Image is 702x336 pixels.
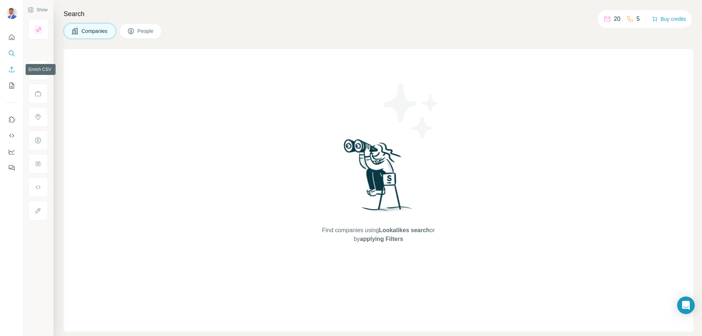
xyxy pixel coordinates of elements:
span: applying Filters [360,236,403,242]
button: Dashboard [6,145,18,158]
button: My lists [6,79,18,92]
img: Surfe Illustration - Woman searching with binoculars [340,137,416,219]
p: 20 [614,15,620,23]
img: Avatar [6,7,18,19]
button: Show [23,4,53,15]
button: Enrich CSV [6,63,18,76]
button: Search [6,47,18,60]
span: People [137,27,154,35]
p: 5 [637,15,640,23]
span: Companies [82,27,108,35]
span: Find companies using or by [320,226,437,243]
button: Feedback [6,161,18,174]
button: Buy credits [652,14,686,24]
span: Lookalikes search [379,227,430,233]
h4: Search [64,9,693,19]
img: Surfe Illustration - Stars [378,78,444,144]
button: Use Surfe API [6,129,18,142]
div: Open Intercom Messenger [677,297,695,314]
button: Quick start [6,31,18,44]
button: Use Surfe on LinkedIn [6,113,18,126]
